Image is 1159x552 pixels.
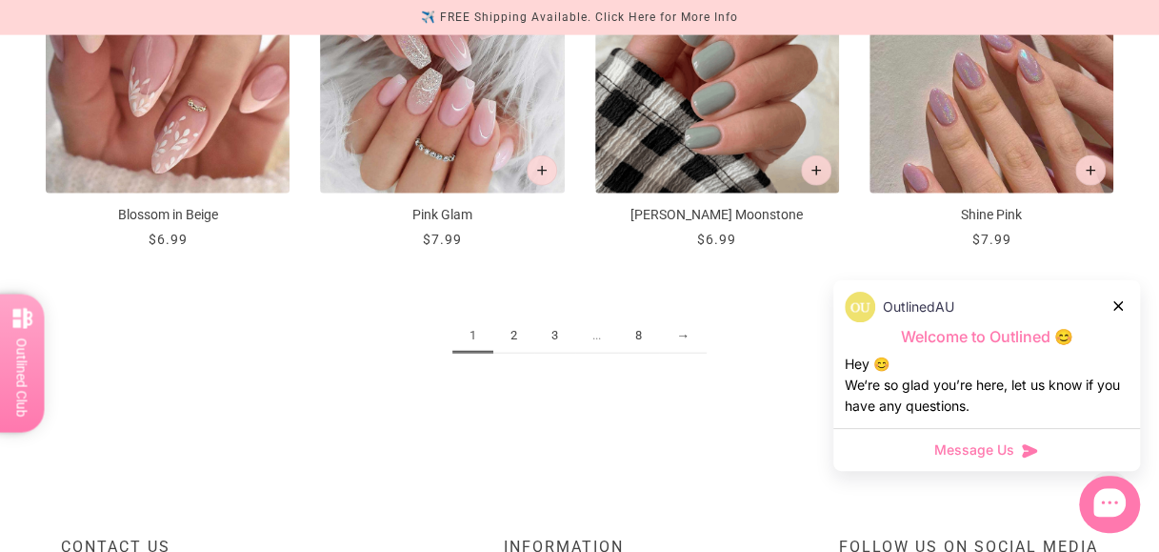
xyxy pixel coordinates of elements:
span: Message Us [934,440,1014,460]
p: Blossom in Beige [46,205,290,225]
button: Add to cart [527,155,557,186]
a: 2 [493,318,534,354]
button: Add to cart [801,155,831,186]
span: ... [575,318,618,354]
a: 8 [618,318,659,354]
a: → [659,318,707,354]
span: $7.99 [971,232,1010,247]
p: Pink Glam [320,205,564,225]
p: OutlinedAU [883,296,954,317]
p: Shine Pink [869,205,1113,225]
p: [PERSON_NAME] Moonstone [595,205,839,225]
img: data:image/png;base64,iVBORw0KGgoAAAANSUhEUgAAACQAAAAkCAYAAADhAJiYAAACJklEQVR4AexUvWsUQRx9+3VfJsY... [845,292,875,322]
div: ✈️ FREE Shipping Available. Click Here for More Info [421,8,738,28]
button: Add to cart [1075,155,1106,186]
span: $7.99 [423,232,462,247]
p: Welcome to Outlined 😊 [845,327,1129,347]
span: 1 [452,318,493,354]
span: $6.99 [697,232,736,247]
a: 3 [534,318,575,354]
span: $6.99 [149,232,188,247]
div: Hey 😊 We‘re so glad you’re here, let us know if you have any questions. [845,354,1129,417]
